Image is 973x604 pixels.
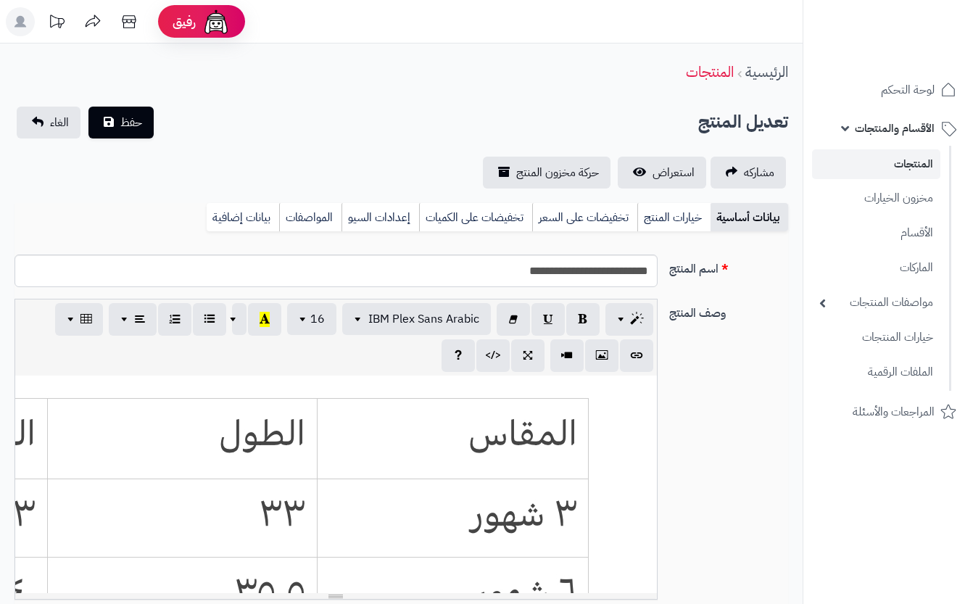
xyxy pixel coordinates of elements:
span: 16 [310,310,325,328]
a: خيارات المنتج [637,203,711,232]
a: الماركات [812,252,940,284]
span: رفيق [173,13,196,30]
a: الغاء [17,107,80,138]
label: اسم المنتج [663,255,795,278]
button: حفظ [88,107,154,138]
h2: تعديل المنتج [698,107,788,137]
a: لوحة التحكم [812,73,964,107]
a: إعدادات السيو [341,203,419,232]
a: تخفيضات على السعر [532,203,637,232]
span: الغاء [50,114,69,131]
a: مشاركه [711,157,786,189]
a: استعراض [618,157,706,189]
a: بيانات أساسية [711,203,788,232]
a: تخفيضات على الكميات [419,203,532,232]
span: IBM Plex Sans Arabic [368,310,479,328]
a: مخزون الخيارات [812,183,940,214]
span: حفظ [120,114,142,131]
a: خيارات المنتجات [812,322,940,353]
span: لوحة التحكم [881,80,935,100]
a: المنتجات [812,149,940,179]
span: المراجعات والأسئلة [853,402,935,422]
a: المنتجات [686,61,734,83]
label: وصف المنتج [663,299,795,322]
a: الملفات الرقمية [812,357,940,388]
button: 16 [287,303,336,335]
a: تحديثات المنصة [38,7,75,40]
a: المواصفات [279,203,341,232]
a: حركة مخزون المنتج [483,157,610,189]
span: حركة مخزون المنتج [516,164,599,181]
a: الأقسام [812,218,940,249]
a: مواصفات المنتجات [812,287,940,318]
span: الأقسام والمنتجات [855,118,935,138]
a: بيانات إضافية [207,203,279,232]
span: مشاركه [744,164,774,181]
a: الرئيسية [745,61,788,83]
button: IBM Plex Sans Arabic [342,303,491,335]
span: استعراض [653,164,695,181]
img: ai-face.png [202,7,231,36]
a: المراجعات والأسئلة [812,394,964,429]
